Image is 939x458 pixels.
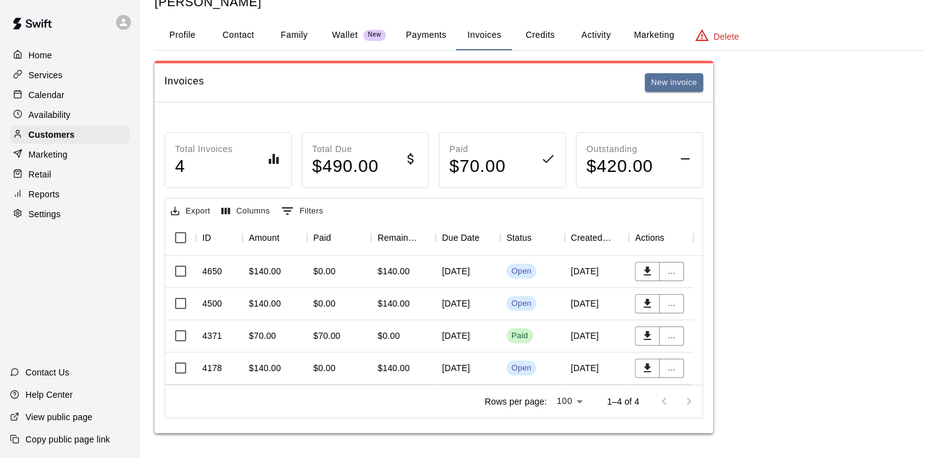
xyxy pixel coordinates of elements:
a: Retail [10,165,130,184]
div: $140.00 [377,265,410,277]
div: Amount [243,220,307,255]
span: New [363,31,386,39]
div: Actions [629,220,693,255]
p: Total Invoices [175,143,233,156]
div: Open [511,298,531,310]
button: Sort [480,229,497,246]
h4: 4 [175,156,233,177]
h6: Invoices [164,73,204,92]
p: Help Center [25,388,73,401]
a: Home [10,46,130,65]
div: $140.00 [377,362,410,374]
div: Paid [307,220,372,255]
div: Remaining [377,220,418,255]
h4: $ 490.00 [312,156,379,177]
p: Paid [449,143,506,156]
button: Download PDF [635,262,660,281]
button: Select columns [218,202,273,221]
div: $140.00 [249,362,281,374]
button: Download PDF [635,359,660,378]
div: $0.00 [313,297,336,310]
p: Calendar [29,89,65,101]
button: Marketing [624,20,684,50]
button: Contact [210,20,266,50]
p: Marketing [29,148,68,161]
p: 1–4 of 4 [607,395,639,408]
div: Paid [511,330,528,342]
div: [DATE] [565,288,629,320]
button: Sort [211,229,228,246]
div: [DATE] [565,320,629,352]
a: Customers [10,125,130,144]
button: Sort [418,229,436,246]
h4: $ 70.00 [449,156,506,177]
button: Credits [512,20,568,50]
div: [DATE] [565,352,629,385]
div: $0.00 [313,265,336,277]
div: Reports [10,185,130,204]
p: Outstanding [586,143,653,156]
div: 4500 [202,297,222,310]
div: [DATE] [436,352,500,385]
button: Sort [331,229,348,246]
button: Download PDF [635,326,660,346]
p: Home [29,49,52,61]
button: Family [266,20,322,50]
div: basic tabs example [155,20,924,50]
div: Created On [571,220,612,255]
button: ... [659,262,684,281]
div: Paid [313,220,331,255]
button: Download PDF [635,294,660,313]
button: ... [659,359,684,378]
a: Marketing [10,145,130,164]
h4: $ 420.00 [586,156,653,177]
div: 100 [552,392,587,410]
button: Sort [664,229,681,246]
a: Calendar [10,86,130,104]
p: Rows per page: [485,395,547,408]
div: [DATE] [565,256,629,288]
p: View public page [25,411,92,423]
div: [DATE] [436,288,500,320]
button: ... [659,294,684,313]
div: Open [511,362,531,374]
div: Remaining [371,220,436,255]
button: Export [168,202,213,221]
a: Services [10,66,130,84]
div: 4178 [202,362,222,374]
div: Status [506,220,532,255]
button: Sort [532,229,549,246]
a: Availability [10,106,130,124]
button: Sort [611,229,629,246]
p: Services [29,69,63,81]
button: Profile [155,20,210,50]
button: ... [659,326,684,346]
p: Customers [29,128,74,141]
div: $0.00 [377,330,400,342]
div: [DATE] [436,320,500,352]
div: Due Date [442,220,479,255]
div: Status [500,220,565,255]
div: ID [196,220,243,255]
p: Contact Us [25,366,70,379]
div: $140.00 [377,297,410,310]
button: Sort [279,229,297,246]
div: Created On [565,220,629,255]
p: Total Due [312,143,379,156]
button: New invoice [645,73,703,92]
div: 4371 [202,330,222,342]
p: Reports [29,188,60,200]
button: Activity [568,20,624,50]
div: $140.00 [249,297,281,310]
button: Payments [396,20,456,50]
div: Open [511,266,531,277]
div: $70.00 [313,330,341,342]
p: Availability [29,109,71,121]
a: Settings [10,205,130,223]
